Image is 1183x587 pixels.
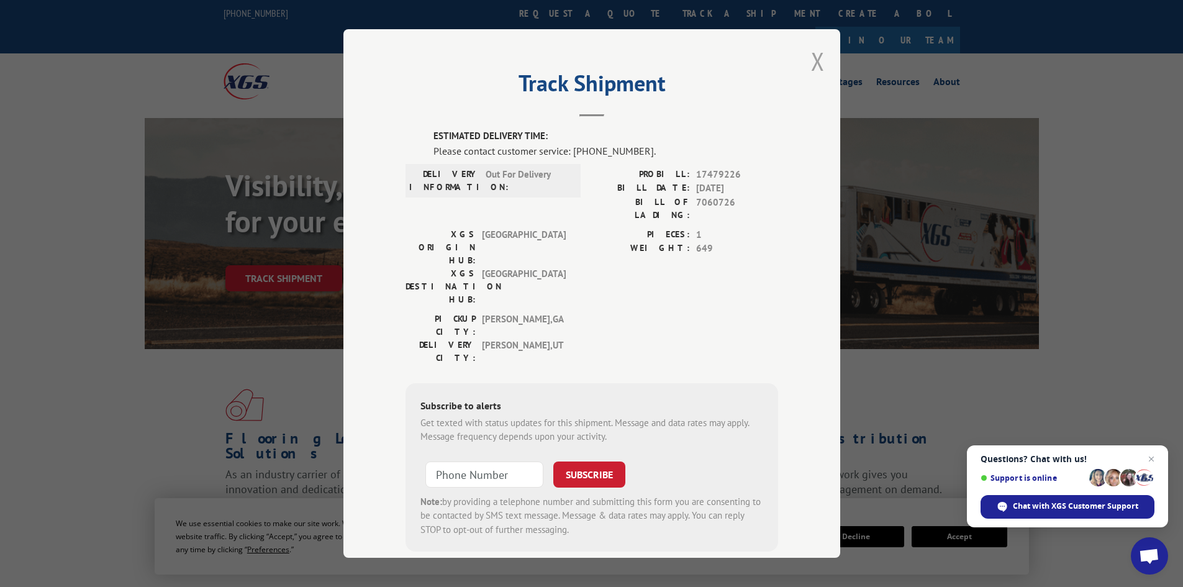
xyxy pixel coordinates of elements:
label: PICKUP CITY: [406,312,476,339]
span: 1 [696,228,778,242]
label: WEIGHT: [592,242,690,256]
span: Support is online [981,473,1085,483]
strong: Note: [420,496,442,507]
div: Get texted with status updates for this shipment. Message and data rates may apply. Message frequ... [420,416,763,444]
div: Please contact customer service: [PHONE_NUMBER]. [433,143,778,158]
span: Questions? Chat with us! [981,454,1154,464]
label: ESTIMATED DELIVERY TIME: [433,129,778,143]
label: BILL OF LADING: [592,196,690,222]
span: [PERSON_NAME] , UT [482,339,566,365]
span: Close chat [1144,452,1159,466]
input: Phone Number [425,462,543,488]
h2: Track Shipment [406,75,778,98]
div: by providing a telephone number and submitting this form you are consenting to be contacted by SM... [420,495,763,537]
span: [GEOGRAPHIC_DATA] [482,267,566,306]
span: 7060726 [696,196,778,222]
label: DELIVERY INFORMATION: [409,168,479,194]
label: DELIVERY CITY: [406,339,476,365]
span: Chat with XGS Customer Support [1013,501,1138,512]
label: XGS ORIGIN HUB: [406,228,476,267]
label: PROBILL: [592,168,690,182]
span: 17479226 [696,168,778,182]
span: 649 [696,242,778,256]
div: Open chat [1131,537,1168,575]
label: BILL DATE: [592,181,690,196]
span: [GEOGRAPHIC_DATA] [482,228,566,267]
span: [PERSON_NAME] , GA [482,312,566,339]
label: XGS DESTINATION HUB: [406,267,476,306]
span: Out For Delivery [486,168,569,194]
div: Subscribe to alerts [420,398,763,416]
button: SUBSCRIBE [553,462,625,488]
div: Chat with XGS Customer Support [981,495,1154,519]
button: Close modal [811,45,825,78]
span: [DATE] [696,181,778,196]
label: PIECES: [592,228,690,242]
